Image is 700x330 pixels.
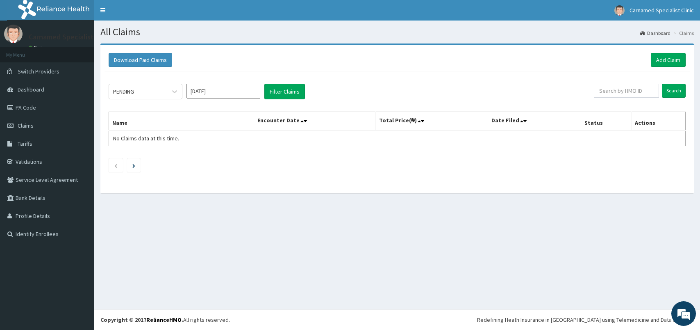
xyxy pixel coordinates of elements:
span: Switch Providers [18,68,59,75]
li: Claims [671,30,694,37]
a: Next page [132,162,135,169]
a: Dashboard [640,30,670,37]
h1: All Claims [100,27,694,37]
a: RelianceHMO [146,316,182,323]
span: No Claims data at this time. [113,135,179,142]
span: Carnamed Specialist Clinic [630,7,694,14]
span: Claims [18,122,34,129]
input: Select Month and Year [186,84,260,99]
footer: All rights reserved. [94,309,700,330]
th: Date Filed [488,112,581,131]
span: Dashboard [18,86,44,93]
th: Actions [631,112,685,131]
a: Add Claim [651,53,686,67]
a: Online [29,45,48,50]
p: Carnamed Specialist Clinic [29,33,113,41]
span: Tariffs [18,140,32,147]
input: Search by HMO ID [594,84,659,98]
img: User Image [614,5,625,16]
img: User Image [4,25,23,43]
th: Encounter Date [254,112,375,131]
th: Status [581,112,631,131]
button: Filter Claims [264,84,305,99]
strong: Copyright © 2017 . [100,316,183,323]
div: Redefining Heath Insurance in [GEOGRAPHIC_DATA] using Telemedicine and Data Science! [477,316,694,324]
input: Search [662,84,686,98]
div: PENDING [113,87,134,96]
th: Total Price(₦) [375,112,488,131]
button: Download Paid Claims [109,53,172,67]
th: Name [109,112,254,131]
a: Previous page [114,162,118,169]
